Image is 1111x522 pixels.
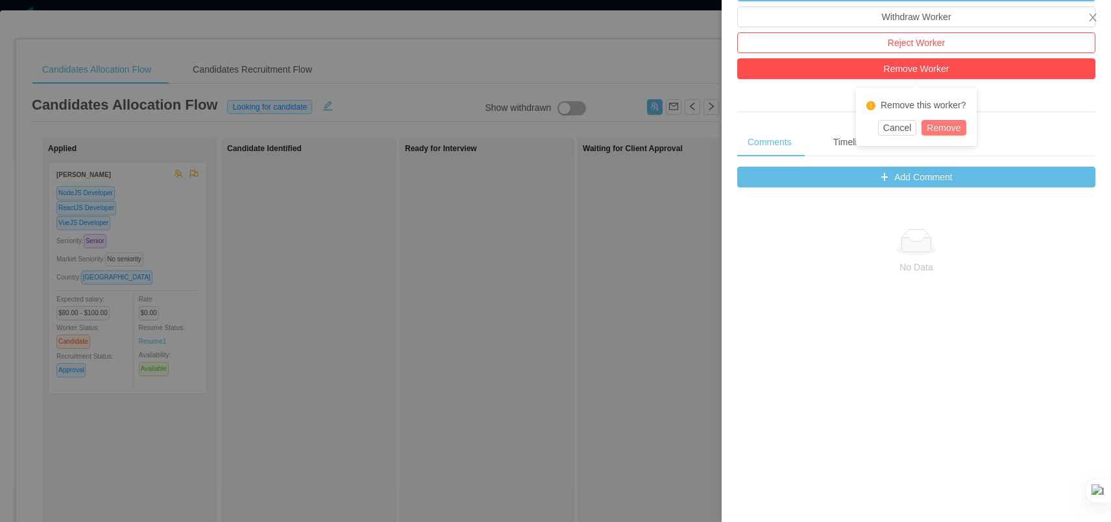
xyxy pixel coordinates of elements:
button: Withdraw Worker [737,6,1095,27]
button: Cancel [878,120,917,136]
p: No Data [748,260,1085,274]
button: Remove Worker [737,58,1095,79]
div: Comments [737,128,802,157]
i: icon: exclamation-circle [866,101,875,110]
div: Timeline [823,128,877,157]
button: icon: plusAdd Comment [737,167,1095,187]
div: Remove this worker? [866,99,966,112]
i: icon: close [1088,12,1098,23]
button: Reject Worker [737,32,1095,53]
button: Remove [922,120,966,136]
